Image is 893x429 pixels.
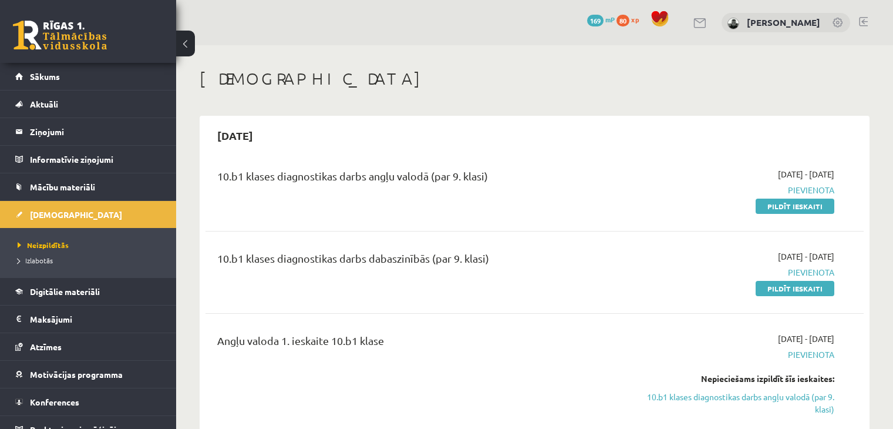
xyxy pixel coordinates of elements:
[15,173,161,200] a: Mācību materiāli
[641,184,834,196] span: Pievienota
[30,118,161,145] legend: Ziņojumi
[616,15,629,26] span: 80
[18,240,69,250] span: Neizpildītās
[727,18,739,29] img: Mārtiņš Balodis
[15,388,161,415] a: Konferences
[30,397,79,407] span: Konferences
[217,333,623,354] div: Angļu valoda 1. ieskaite 10.b1 klase
[641,391,834,415] a: 10.b1 klases diagnostikas darbs angļu valodā (par 9. klasi)
[605,15,615,24] span: mP
[30,209,122,220] span: [DEMOGRAPHIC_DATA]
[217,250,623,272] div: 10.b1 klases diagnostikas darbs dabaszinībās (par 9. klasi)
[15,118,161,145] a: Ziņojumi
[756,281,834,296] a: Pildīt ieskaiti
[30,369,123,380] span: Motivācijas programma
[15,91,161,118] a: Aktuāli
[778,250,834,263] span: [DATE] - [DATE]
[747,16,820,28] a: [PERSON_NAME]
[30,306,161,333] legend: Maksājumi
[15,361,161,388] a: Motivācijas programma
[587,15,604,26] span: 169
[641,348,834,361] span: Pievienota
[641,373,834,385] div: Nepieciešams izpildīt šīs ieskaites:
[30,146,161,173] legend: Informatīvie ziņojumi
[641,266,834,279] span: Pievienota
[217,168,623,190] div: 10.b1 klases diagnostikas darbs angļu valodā (par 9. klasi)
[13,21,107,50] a: Rīgas 1. Tālmācības vidusskola
[18,255,164,266] a: Izlabotās
[616,15,645,24] a: 80 xp
[15,146,161,173] a: Informatīvie ziņojumi
[30,71,60,82] span: Sākums
[30,341,62,352] span: Atzīmes
[631,15,639,24] span: xp
[15,333,161,360] a: Atzīmes
[18,240,164,250] a: Neizpildītās
[30,99,58,109] span: Aktuāli
[15,278,161,305] a: Digitālie materiāli
[18,256,53,265] span: Izlabotās
[200,69,870,89] h1: [DEMOGRAPHIC_DATA]
[587,15,615,24] a: 169 mP
[778,333,834,345] span: [DATE] - [DATE]
[15,306,161,333] a: Maksājumi
[15,201,161,228] a: [DEMOGRAPHIC_DATA]
[205,122,265,149] h2: [DATE]
[15,63,161,90] a: Sākums
[30,286,100,297] span: Digitālie materiāli
[30,182,95,192] span: Mācību materiāli
[756,199,834,214] a: Pildīt ieskaiti
[778,168,834,180] span: [DATE] - [DATE]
